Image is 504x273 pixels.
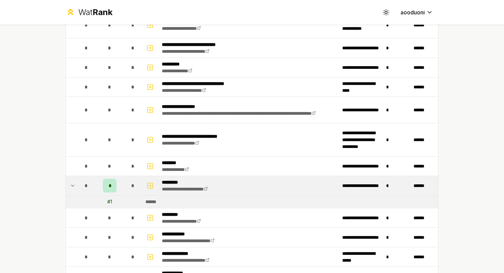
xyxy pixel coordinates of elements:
[65,7,112,18] a: WatRank
[107,198,112,205] div: # 1
[400,8,425,16] span: aooduoni
[395,6,439,18] button: aooduoni
[93,7,112,17] span: Rank
[78,7,112,18] div: Wat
